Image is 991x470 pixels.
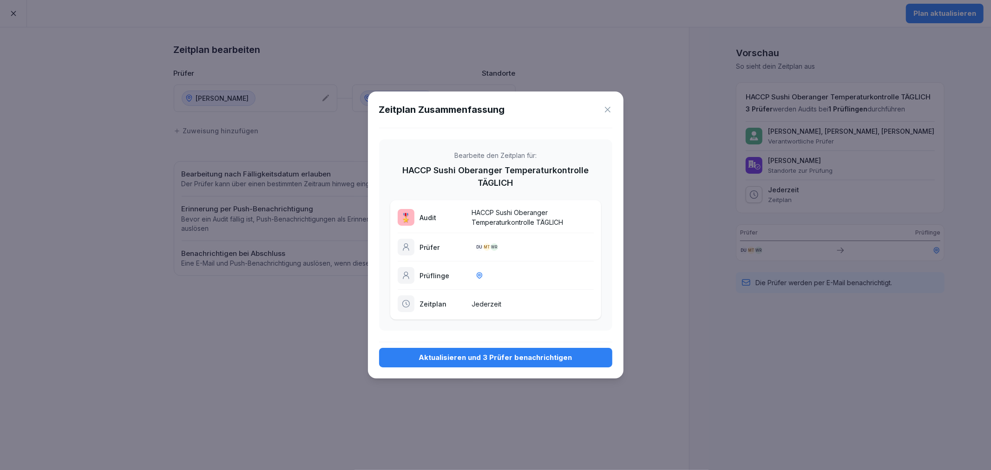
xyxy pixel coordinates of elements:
[420,213,466,222] p: Audit
[379,348,612,367] button: Aktualisieren und 3 Prüfer benachrichtigen
[483,243,491,251] div: MT
[472,208,594,227] p: HACCP Sushi Oberanger Temperaturkontrolle TÄGLICH
[472,299,594,309] p: Jederzeit
[401,211,411,224] p: 🎖️
[491,243,498,251] div: WR
[476,243,483,251] div: DU
[387,352,605,363] div: Aktualisieren und 3 Prüfer benachrichtigen
[454,150,537,160] p: Bearbeite den Zeitplan für:
[420,242,466,252] p: Prüfer
[379,103,505,117] h1: Zeitplan Zusammenfassung
[420,299,466,309] p: Zeitplan
[390,164,601,189] p: HACCP Sushi Oberanger Temperaturkontrolle TÄGLICH
[420,271,466,281] p: Prüflinge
